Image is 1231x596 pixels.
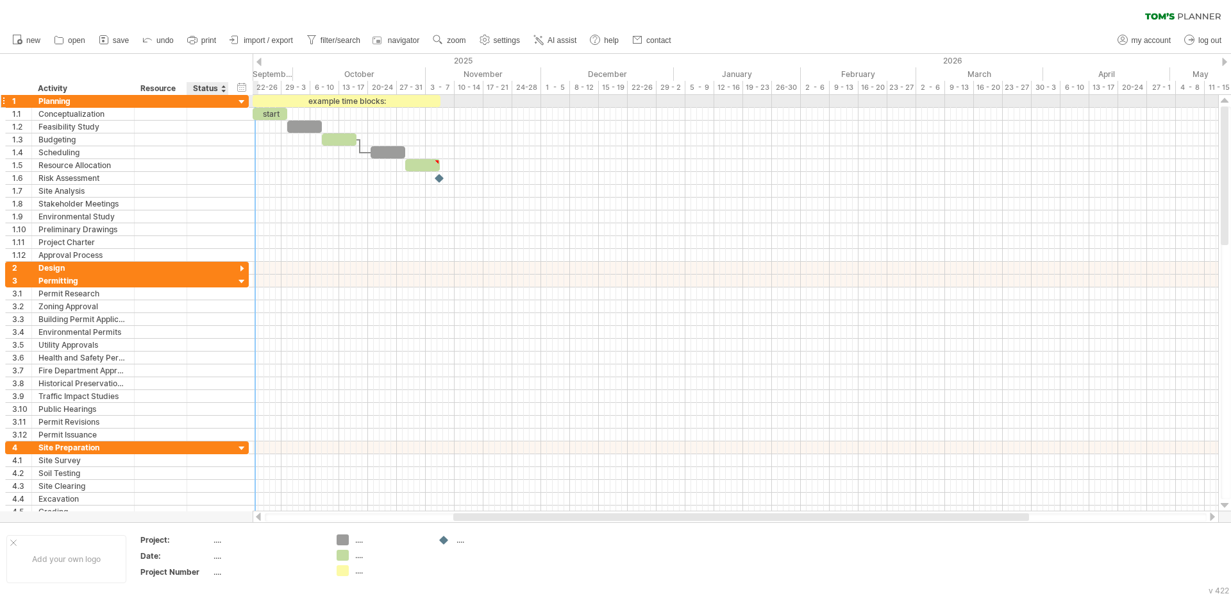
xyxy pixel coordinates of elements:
[12,287,31,300] div: 3.1
[139,32,178,49] a: undo
[685,81,714,94] div: 5 - 9
[214,534,321,545] div: ....
[68,36,85,45] span: open
[426,67,541,81] div: November 2025
[1003,81,1032,94] div: 23 - 27
[12,275,31,287] div: 3
[494,36,520,45] span: settings
[38,249,128,261] div: Approval Process
[12,441,31,454] div: 4
[253,95,440,107] div: example time blocks:
[12,339,31,351] div: 3.5
[38,95,128,107] div: Planning
[9,32,44,49] a: new
[140,550,211,561] div: Date:
[355,550,425,561] div: ....
[201,36,216,45] span: print
[12,121,31,133] div: 1.2
[628,81,657,94] div: 22-26
[38,441,128,454] div: Site Preparation
[38,185,128,197] div: Site Analysis
[51,32,89,49] a: open
[355,534,425,545] div: ....
[38,172,128,184] div: Risk Assessment
[12,185,31,197] div: 1.7
[281,81,310,94] div: 29 - 3
[38,108,128,120] div: Conceptualization
[12,249,31,261] div: 1.12
[12,403,31,415] div: 3.10
[714,81,743,94] div: 12 - 16
[12,210,31,223] div: 1.9
[772,81,801,94] div: 26-30
[253,108,287,120] div: start
[38,339,128,351] div: Utility Approvals
[541,67,674,81] div: December 2025
[858,81,887,94] div: 16 - 20
[38,133,128,146] div: Budgeting
[801,67,916,81] div: February 2026
[96,32,133,49] a: save
[12,262,31,274] div: 2
[38,467,128,479] div: Soil Testing
[113,36,129,45] span: save
[12,108,31,120] div: 1.1
[1147,81,1176,94] div: 27 - 1
[38,390,128,402] div: Traffic Impact Studies
[38,352,128,364] div: Health and Safety Permits
[12,313,31,325] div: 3.3
[599,81,628,94] div: 15 - 19
[629,32,675,49] a: contact
[587,32,623,49] a: help
[570,81,599,94] div: 8 - 12
[12,172,31,184] div: 1.6
[12,352,31,364] div: 3.6
[38,210,128,223] div: Environmental Study
[12,236,31,248] div: 1.11
[214,566,321,577] div: ....
[38,121,128,133] div: Feasibility Study
[1060,81,1089,94] div: 6 - 10
[945,81,974,94] div: 9 - 13
[12,326,31,338] div: 3.4
[214,550,321,561] div: ....
[38,377,128,389] div: Historical Preservation Approval
[140,566,211,577] div: Project Number
[1032,81,1060,94] div: 30 - 3
[12,146,31,158] div: 1.4
[512,81,541,94] div: 24-28
[244,36,293,45] span: import / export
[38,262,128,274] div: Design
[12,506,31,518] div: 4.5
[12,454,31,466] div: 4.1
[12,467,31,479] div: 4.2
[12,223,31,235] div: 1.10
[6,535,126,583] div: Add your own logo
[12,390,31,402] div: 3.9
[12,480,31,492] div: 4.3
[1043,67,1170,81] div: April 2026
[1181,32,1225,49] a: log out
[140,534,211,545] div: Project:
[388,36,419,45] span: navigator
[1209,586,1229,595] div: v 422
[455,81,483,94] div: 10 - 14
[541,81,570,94] div: 1 - 5
[193,82,221,95] div: Status
[38,287,128,300] div: Permit Research
[447,36,465,45] span: zoom
[253,81,281,94] div: 22-26
[916,81,945,94] div: 2 - 6
[430,32,469,49] a: zoom
[38,159,128,171] div: Resource Allocation
[887,81,916,94] div: 23 - 27
[743,81,772,94] div: 19 - 23
[830,81,858,94] div: 9 - 13
[12,95,31,107] div: 1
[646,36,671,45] span: contact
[548,36,576,45] span: AI assist
[604,36,619,45] span: help
[310,81,339,94] div: 6 - 10
[156,36,174,45] span: undo
[1198,36,1221,45] span: log out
